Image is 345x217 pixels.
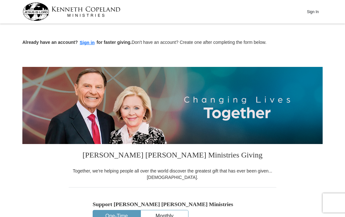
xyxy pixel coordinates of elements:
[22,40,132,45] strong: Already have an account? for faster giving.
[93,201,252,208] h5: Support [PERSON_NAME] [PERSON_NAME] Ministries
[23,3,120,21] img: kcm-header-logo.svg
[69,144,276,168] h3: [PERSON_NAME] [PERSON_NAME] Ministries Giving
[69,168,276,181] div: Together, we're helping people all over the world discover the greatest gift that has ever been g...
[22,39,323,46] p: Don't have an account? Create one after completing the form below.
[303,7,322,17] button: Sign In
[78,39,97,46] button: Sign in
